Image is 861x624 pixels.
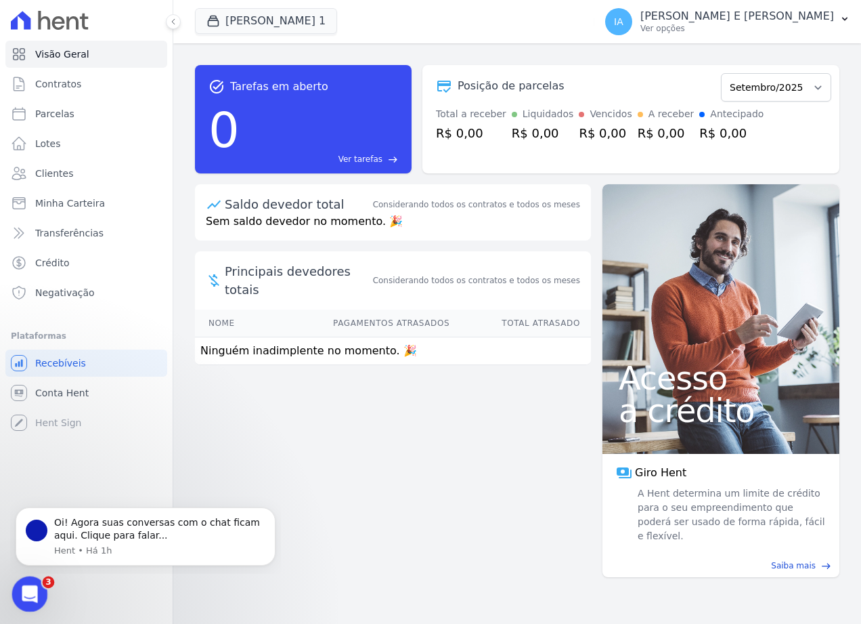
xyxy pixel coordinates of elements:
span: task_alt [208,79,225,95]
span: Negativação [35,286,95,299]
div: Plataformas [11,328,162,344]
iframe: Intercom live chat [12,577,48,612]
div: R$ 0,00 [579,124,632,142]
a: Ver tarefas east [245,153,398,165]
span: Ver tarefas [338,153,382,165]
span: Conta Hent [35,386,89,400]
span: A Hent determina um limite de crédito para o seu empreendimento que poderá ser usado de forma ráp... [635,486,826,543]
span: 3 [43,577,55,589]
div: Vencidos [590,107,632,121]
a: Recebíveis [5,350,167,377]
a: Visão Geral [5,41,167,68]
a: Transferências [5,220,167,247]
span: IA [614,17,623,26]
div: Posição de parcelas [458,78,565,94]
th: Total Atrasado [450,310,591,337]
th: Pagamentos Atrasados [266,310,451,337]
span: Principais devedores totais [225,262,370,299]
span: a crédito [619,394,823,427]
span: Lotes [35,137,61,150]
p: Ver opções [640,23,834,34]
div: Antecipado [710,107,764,121]
span: Recebíveis [35,356,86,370]
span: Acesso [619,362,823,394]
div: 0 [208,95,240,165]
p: Sem saldo devedor no momento. 🎉 [195,213,591,241]
a: Negativação [5,279,167,306]
a: Saiba mais east [611,560,831,572]
div: Saldo devedor total [225,195,370,213]
a: Parcelas [5,100,167,127]
span: east [388,154,398,165]
td: Ninguém inadimplente no momento. 🎉 [195,337,591,365]
span: Tarefas em aberto [230,79,328,95]
div: R$ 0,00 [638,124,694,142]
div: Liquidados [523,107,574,121]
span: Crédito [35,256,70,270]
a: Crédito [5,249,167,276]
button: [PERSON_NAME] 1 [195,8,337,34]
span: Clientes [35,167,73,180]
button: IA [PERSON_NAME] E [PERSON_NAME] Ver opções [594,3,861,41]
a: Minha Carteira [5,190,167,217]
a: Conta Hent [5,379,167,407]
span: Considerando todos os contratos e todos os meses [373,274,580,287]
span: east [821,561,831,571]
a: Clientes [5,160,167,187]
span: Minha Carteira [35,196,105,210]
div: R$ 0,00 [436,124,506,142]
span: Giro Hent [635,465,686,481]
div: Considerando todos os contratos e todos os meses [373,199,580,211]
span: Visão Geral [35,47,89,61]
iframe: Intercom notifications mensagem [10,495,281,574]
span: Contratos [35,77,81,91]
div: R$ 0,00 [512,124,574,142]
div: Total a receber [436,107,506,121]
th: Nome [195,310,266,337]
span: Transferências [35,226,104,240]
span: Parcelas [35,107,74,121]
p: [PERSON_NAME] E [PERSON_NAME] [640,9,834,23]
div: A receber [648,107,694,121]
span: Saiba mais [771,560,816,572]
a: Lotes [5,130,167,157]
div: R$ 0,00 [699,124,764,142]
a: Contratos [5,70,167,98]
